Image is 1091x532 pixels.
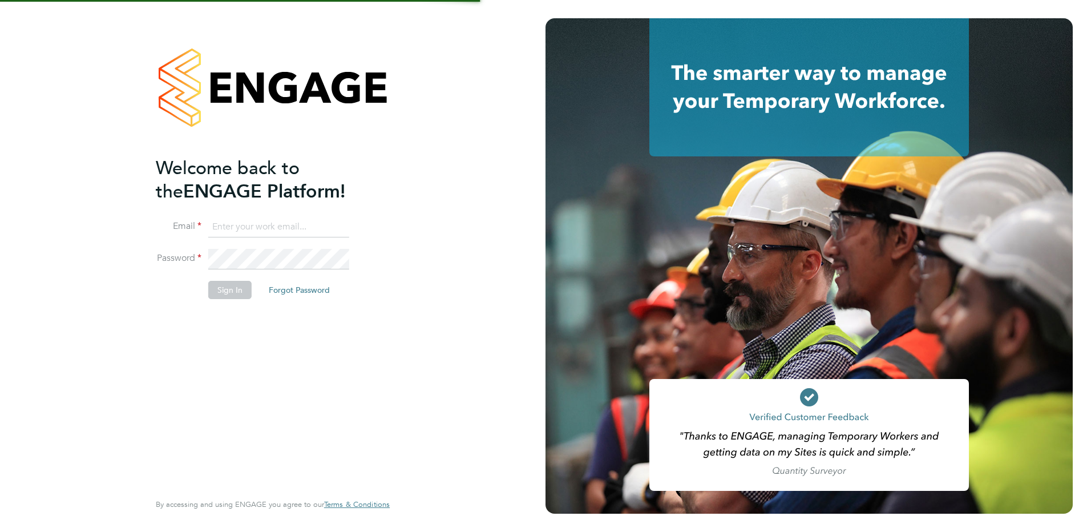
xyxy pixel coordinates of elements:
[208,281,252,299] button: Sign In
[156,252,201,264] label: Password
[208,217,349,237] input: Enter your work email...
[156,220,201,232] label: Email
[260,281,339,299] button: Forgot Password
[156,156,378,203] h2: ENGAGE Platform!
[324,500,390,509] a: Terms & Conditions
[324,499,390,509] span: Terms & Conditions
[156,157,300,203] span: Welcome back to the
[156,499,390,509] span: By accessing and using ENGAGE you agree to our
